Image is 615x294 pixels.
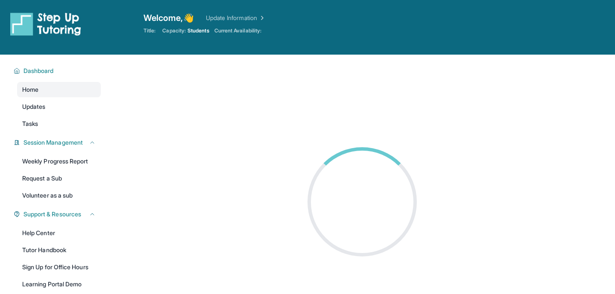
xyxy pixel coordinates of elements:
[17,259,101,275] a: Sign Up for Office Hours
[17,171,101,186] a: Request a Sub
[17,188,101,203] a: Volunteer as a sub
[214,27,261,34] span: Current Availability:
[22,119,38,128] span: Tasks
[17,99,101,114] a: Updates
[23,210,81,218] span: Support & Resources
[17,242,101,258] a: Tutor Handbook
[22,102,46,111] span: Updates
[17,225,101,241] a: Help Center
[206,14,266,22] a: Update Information
[23,138,83,147] span: Session Management
[10,12,81,36] img: logo
[143,12,194,24] span: Welcome, 👋
[162,27,186,34] span: Capacity:
[257,14,266,22] img: Chevron Right
[20,210,96,218] button: Support & Resources
[17,116,101,131] a: Tasks
[17,277,101,292] a: Learning Portal Demo
[22,85,38,94] span: Home
[17,82,101,97] a: Home
[23,67,54,75] span: Dashboard
[20,138,96,147] button: Session Management
[143,27,155,34] span: Title:
[17,154,101,169] a: Weekly Progress Report
[20,67,96,75] button: Dashboard
[187,27,209,34] span: Students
